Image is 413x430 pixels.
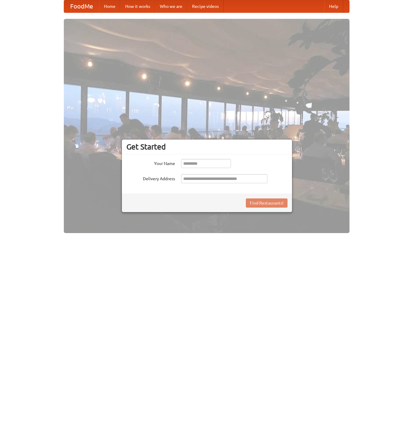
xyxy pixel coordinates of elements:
[187,0,224,12] a: Recipe videos
[126,159,175,167] label: Your Name
[126,142,287,151] h3: Get Started
[324,0,343,12] a: Help
[99,0,120,12] a: Home
[126,174,175,182] label: Delivery Address
[246,198,287,208] button: Find Restaurants!
[64,0,99,12] a: FoodMe
[155,0,187,12] a: Who we are
[120,0,155,12] a: How it works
